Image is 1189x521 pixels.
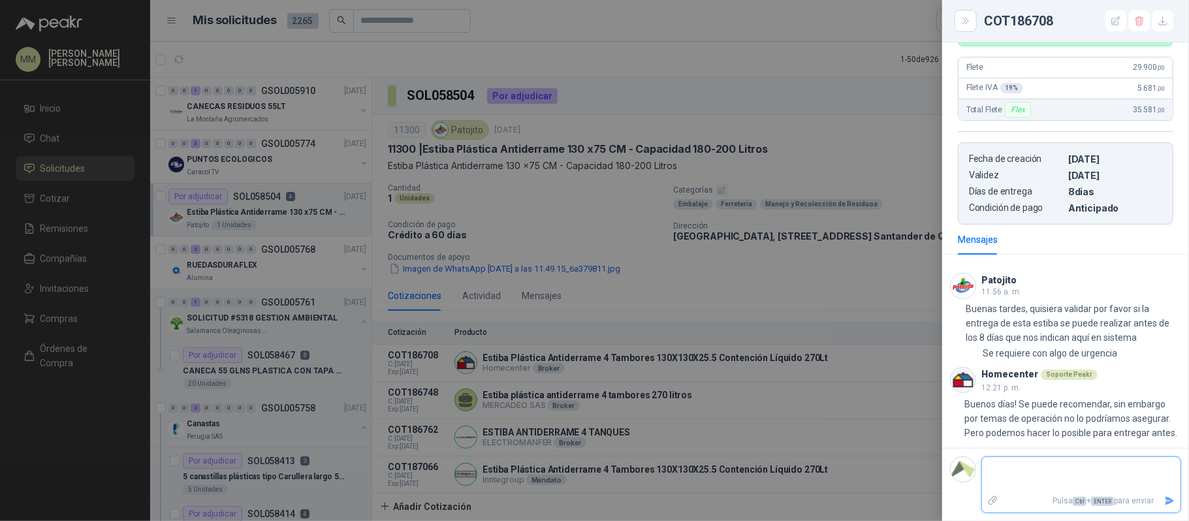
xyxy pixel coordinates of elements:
[1157,64,1165,71] span: ,00
[1133,105,1165,114] span: 35.581
[966,302,1181,345] p: Buenas tardes, quisiera validar por favor si la entrega de esta estiba se puede realizar antes de...
[966,63,983,72] span: Flete
[1000,83,1024,93] div: 19 %
[981,371,1038,378] h3: Homecenter
[951,368,975,392] img: Company Logo
[951,457,975,482] img: Company Logo
[1157,85,1165,92] span: ,00
[1133,63,1165,72] span: 29.900
[958,232,998,247] div: Mensajes
[1068,170,1162,181] p: [DATE]
[1041,370,1098,380] div: Soporte Peakr
[981,383,1021,392] span: 12:21 p. m.
[1004,490,1160,513] p: Pulsa + para enviar
[966,102,1034,118] span: Total Flete
[1091,497,1114,506] span: ENTER
[1159,490,1181,513] button: Enviar
[969,153,1063,165] p: Fecha de creación
[981,287,1021,296] span: 11:56 a. m.
[969,202,1063,213] p: Condición de pago
[965,397,1181,440] p: Buenos días! Se puede recomendar, sin embargo por temas de operación no lo podríamos asegurar. Pe...
[958,13,974,29] button: Close
[969,170,1063,181] p: Validez
[1005,102,1030,118] div: Flex
[1068,202,1162,213] p: Anticipado
[981,277,1017,284] h3: Patojito
[1073,497,1086,506] span: Ctrl
[1068,153,1162,165] p: [DATE]
[1137,84,1165,93] span: 5.681
[1068,186,1162,197] p: 8 dias
[982,490,1004,513] label: Adjuntar archivos
[951,274,975,298] img: Company Logo
[1157,106,1165,114] span: ,00
[966,83,1023,93] span: Flete IVA
[983,346,1117,360] p: Se requiere con algo de urgencia
[969,186,1063,197] p: Días de entrega
[984,10,1173,31] div: COT186708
